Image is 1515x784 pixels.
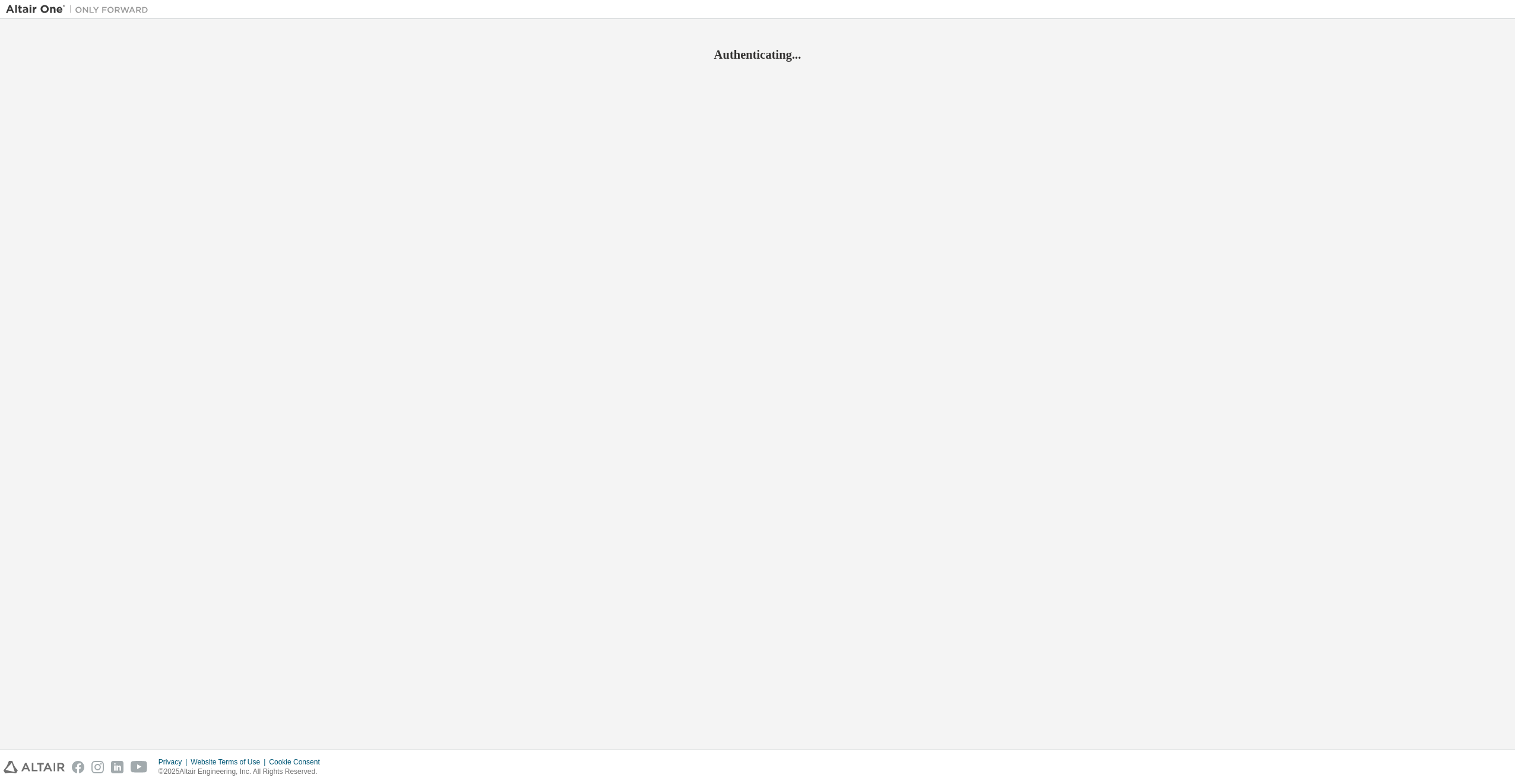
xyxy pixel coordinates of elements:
[91,761,104,773] img: instagram.svg
[6,4,154,15] img: Altair One
[72,761,84,773] img: facebook.svg
[4,761,65,773] img: altair_logo.svg
[269,757,327,767] div: Cookie Consent
[191,757,269,767] div: Website Terms of Use
[6,47,1509,62] h2: Authenticating...
[159,767,327,777] p: © 2025 Altair Engineering, Inc. All Rights Reserved.
[131,761,148,773] img: youtube.svg
[111,761,123,773] img: linkedin.svg
[159,757,191,767] div: Privacy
